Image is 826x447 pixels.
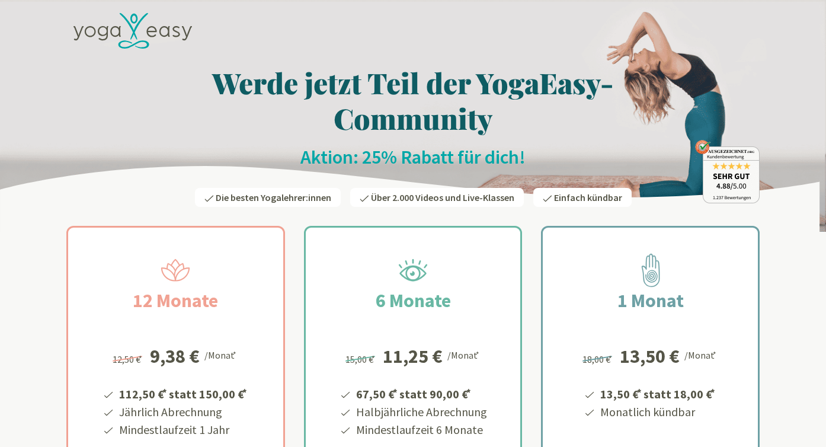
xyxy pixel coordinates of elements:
[598,403,717,421] li: Monatlich kündbar
[66,145,760,169] h2: Aktion: 25% Rabatt für dich!
[371,191,514,203] span: Über 2.000 Videos und Live-Klassen
[117,403,249,421] li: Jährlich Abrechnung
[204,347,238,362] div: /Monat
[554,191,622,203] span: Einfach kündbar
[104,286,246,315] h2: 12 Monate
[347,286,479,315] h2: 6 Monate
[447,347,481,362] div: /Monat
[117,421,249,439] li: Mindestlaufzeit 1 Jahr
[684,347,718,362] div: /Monat
[216,191,331,203] span: Die besten Yogalehrer:innen
[113,353,144,365] span: 12,50 €
[66,65,760,136] h1: Werde jetzt Teil der YogaEasy-Community
[354,421,487,439] li: Mindestlaufzeit 6 Monate
[117,383,249,403] li: 112,50 € statt 150,00 €
[354,403,487,421] li: Halbjährliche Abrechnung
[589,286,712,315] h2: 1 Monat
[383,347,443,366] div: 11,25 €
[150,347,200,366] div: 9,38 €
[598,383,717,403] li: 13,50 € statt 18,00 €
[345,353,377,365] span: 15,00 €
[582,353,614,365] span: 18,00 €
[620,347,680,366] div: 13,50 €
[695,140,760,203] img: ausgezeichnet_badge.png
[354,383,487,403] li: 67,50 € statt 90,00 €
